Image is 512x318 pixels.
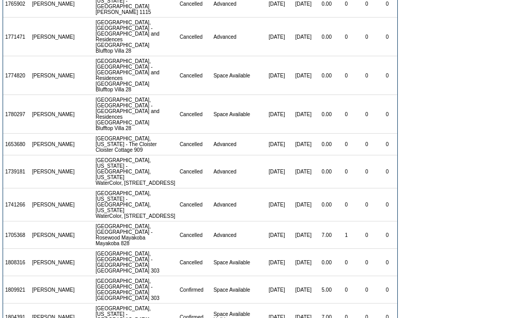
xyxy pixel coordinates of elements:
[336,249,356,276] td: 0
[178,276,212,304] td: Confirmed
[178,249,212,276] td: Cancelled
[317,134,336,155] td: 0.00
[211,276,263,304] td: Space Available
[3,188,30,221] td: 1741266
[263,134,289,155] td: [DATE]
[94,134,178,155] td: [GEOGRAPHIC_DATA], [US_STATE] - The Cloister Cloister Cottage 909
[94,249,178,276] td: [GEOGRAPHIC_DATA], [GEOGRAPHIC_DATA] - [GEOGRAPHIC_DATA] [GEOGRAPHIC_DATA] 303
[377,188,397,221] td: 0
[336,56,356,95] td: 0
[3,276,30,304] td: 1809921
[30,95,77,134] td: [PERSON_NAME]
[178,56,212,95] td: Cancelled
[211,134,263,155] td: Advanced
[377,95,397,134] td: 0
[317,221,336,249] td: 7.00
[94,56,178,95] td: [GEOGRAPHIC_DATA], [GEOGRAPHIC_DATA] - [GEOGRAPHIC_DATA] and Residences [GEOGRAPHIC_DATA] Bluffto...
[377,155,397,188] td: 0
[356,134,378,155] td: 0
[336,155,356,188] td: 0
[30,221,77,249] td: [PERSON_NAME]
[356,221,378,249] td: 0
[30,155,77,188] td: [PERSON_NAME]
[290,18,317,56] td: [DATE]
[356,95,378,134] td: 0
[290,95,317,134] td: [DATE]
[30,249,77,276] td: [PERSON_NAME]
[356,276,378,304] td: 0
[336,18,356,56] td: 0
[3,134,30,155] td: 1653680
[211,56,263,95] td: Space Available
[317,188,336,221] td: 0.00
[356,249,378,276] td: 0
[3,221,30,249] td: 1705368
[317,56,336,95] td: 0.00
[377,56,397,95] td: 0
[377,18,397,56] td: 0
[356,188,378,221] td: 0
[336,188,356,221] td: 0
[356,18,378,56] td: 0
[290,276,317,304] td: [DATE]
[290,249,317,276] td: [DATE]
[336,95,356,134] td: 0
[30,188,77,221] td: [PERSON_NAME]
[211,249,263,276] td: Space Available
[94,155,178,188] td: [GEOGRAPHIC_DATA], [US_STATE] - [GEOGRAPHIC_DATA], [US_STATE] WaterColor, [STREET_ADDRESS]
[290,221,317,249] td: [DATE]
[178,134,212,155] td: Cancelled
[336,134,356,155] td: 0
[263,56,289,95] td: [DATE]
[356,155,378,188] td: 0
[3,18,30,56] td: 1771471
[178,155,212,188] td: Cancelled
[30,134,77,155] td: [PERSON_NAME]
[211,95,263,134] td: Space Available
[317,155,336,188] td: 0.00
[3,155,30,188] td: 1739181
[336,221,356,249] td: 1
[30,56,77,95] td: [PERSON_NAME]
[30,18,77,56] td: [PERSON_NAME]
[377,221,397,249] td: 0
[94,95,178,134] td: [GEOGRAPHIC_DATA], [GEOGRAPHIC_DATA] - [GEOGRAPHIC_DATA] and Residences [GEOGRAPHIC_DATA] Bluffto...
[178,188,212,221] td: Cancelled
[317,95,336,134] td: 0.00
[336,276,356,304] td: 0
[263,221,289,249] td: [DATE]
[317,18,336,56] td: 0.00
[356,56,378,95] td: 0
[94,276,178,304] td: [GEOGRAPHIC_DATA], [GEOGRAPHIC_DATA] - [GEOGRAPHIC_DATA] [GEOGRAPHIC_DATA] 303
[3,95,30,134] td: 1780297
[94,188,178,221] td: [GEOGRAPHIC_DATA], [US_STATE] - [GEOGRAPHIC_DATA], [US_STATE] WaterColor, [STREET_ADDRESS]
[3,249,30,276] td: 1808316
[94,18,178,56] td: [GEOGRAPHIC_DATA], [GEOGRAPHIC_DATA] - [GEOGRAPHIC_DATA] and Residences [GEOGRAPHIC_DATA] Bluffto...
[211,221,263,249] td: Advanced
[263,188,289,221] td: [DATE]
[290,188,317,221] td: [DATE]
[263,18,289,56] td: [DATE]
[178,95,212,134] td: Cancelled
[211,18,263,56] td: Advanced
[377,249,397,276] td: 0
[377,134,397,155] td: 0
[317,249,336,276] td: 0.00
[290,134,317,155] td: [DATE]
[30,276,77,304] td: [PERSON_NAME]
[211,155,263,188] td: Advanced
[263,155,289,188] td: [DATE]
[94,221,178,249] td: [GEOGRAPHIC_DATA], [GEOGRAPHIC_DATA] - Rosewood Mayakoba Mayakoba 828
[317,276,336,304] td: 5.00
[377,276,397,304] td: 0
[263,249,289,276] td: [DATE]
[290,56,317,95] td: [DATE]
[263,276,289,304] td: [DATE]
[290,155,317,188] td: [DATE]
[3,56,30,95] td: 1774820
[178,221,212,249] td: Cancelled
[211,188,263,221] td: Advanced
[263,95,289,134] td: [DATE]
[178,18,212,56] td: Cancelled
